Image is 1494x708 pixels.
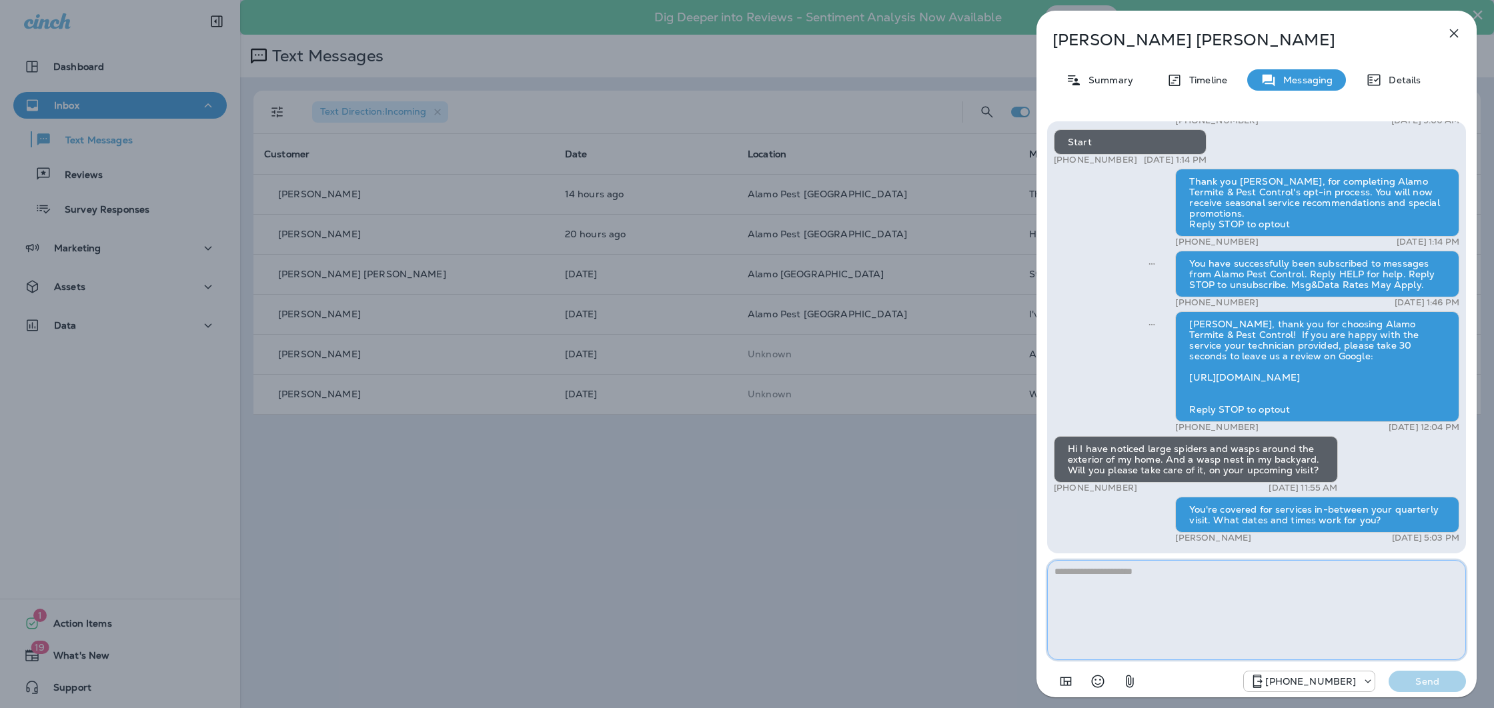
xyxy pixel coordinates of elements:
p: [DATE] 11:55 AM [1269,483,1337,493]
p: Summary [1082,75,1133,85]
p: [PHONE_NUMBER] [1265,676,1356,687]
p: [DATE] 5:03 PM [1392,533,1459,543]
button: Select an emoji [1084,668,1111,695]
div: +1 (817) 204-6820 [1244,673,1375,689]
p: Messaging [1277,75,1333,85]
p: [PHONE_NUMBER] [1054,483,1137,493]
p: Details [1382,75,1421,85]
p: [PHONE_NUMBER] [1175,422,1259,433]
p: [PHONE_NUMBER] [1175,297,1259,308]
p: [DATE] 1:14 PM [1397,237,1459,247]
div: Thank you [PERSON_NAME], for completing Alamo Termite & Pest Control's opt-in process. You will n... [1175,169,1459,237]
span: Sent [1149,257,1155,269]
p: [DATE] 1:14 PM [1144,155,1207,165]
p: [PHONE_NUMBER] [1175,237,1259,247]
p: [PHONE_NUMBER] [1054,155,1137,165]
div: Hi I have noticed large spiders and wasps around the exterior of my home. And a wasp nest in my b... [1054,436,1338,483]
div: You're covered for services in-between your quarterly visit. What dates and times work for you? [1175,497,1459,533]
button: Add in a premade template [1052,668,1079,695]
div: [PERSON_NAME], thank you for choosing Alamo Termite & Pest Control! If you are happy with the ser... [1175,311,1459,422]
p: [DATE] 12:04 PM [1389,422,1459,433]
p: Timeline [1183,75,1227,85]
div: You have successfully been subscribed to messages from Alamo Pest Control. Reply HELP for help. R... [1175,251,1459,297]
div: Start [1054,129,1207,155]
span: Sent [1149,317,1155,329]
p: [DATE] 1:46 PM [1395,297,1459,308]
p: [PERSON_NAME] [1175,533,1251,543]
p: [PERSON_NAME] [PERSON_NAME] [1052,31,1417,49]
